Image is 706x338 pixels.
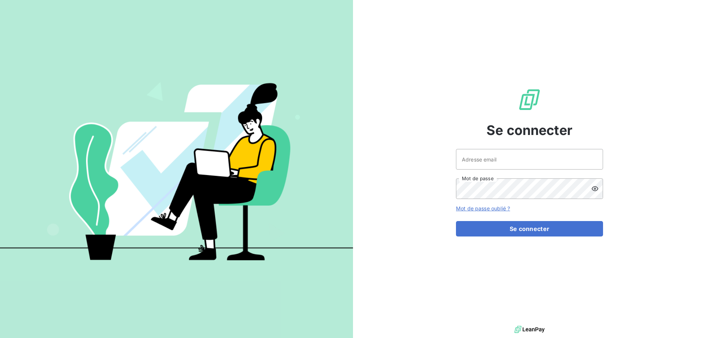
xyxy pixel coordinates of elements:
[456,149,603,170] input: placeholder
[486,120,573,140] span: Se connecter
[456,205,510,211] a: Mot de passe oublié ?
[518,88,541,111] img: Logo LeanPay
[456,221,603,236] button: Se connecter
[514,324,545,335] img: logo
